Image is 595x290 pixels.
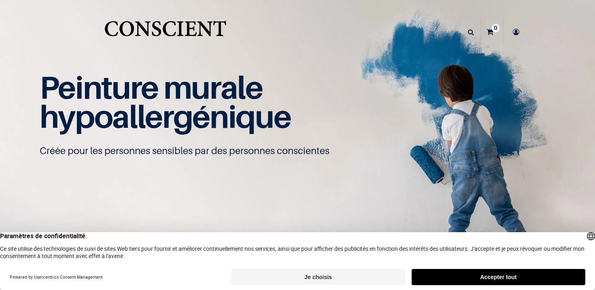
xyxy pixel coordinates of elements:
[40,97,291,135] span: hypoallergénique
[492,24,499,32] sup: 0
[103,16,228,48] img: Conscient
[103,16,228,48] a: Logo of Conscient
[481,18,504,46] a: 0
[40,68,263,106] span: Peinture murale
[40,144,556,157] p: Créée pour les personnes sensibles par des personnes conscientes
